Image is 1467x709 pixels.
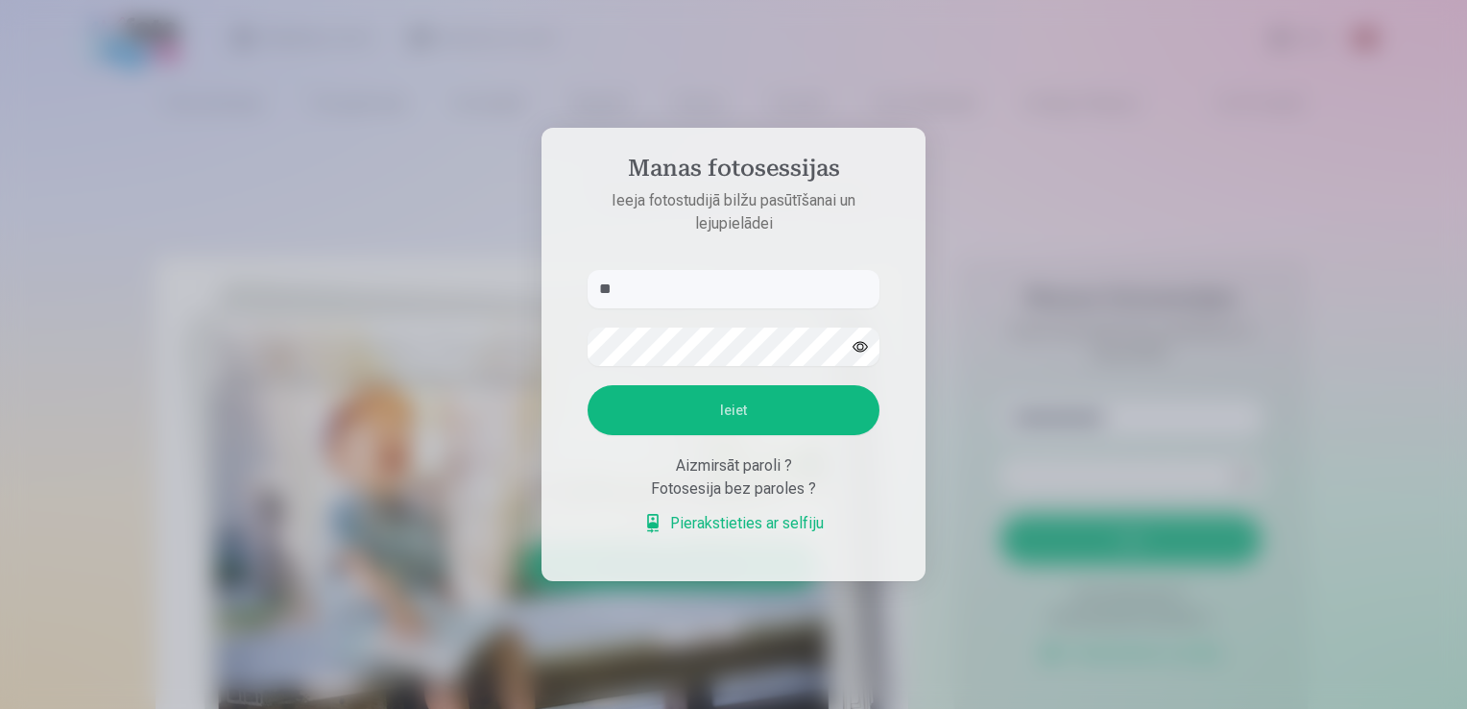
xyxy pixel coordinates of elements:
div: Fotosesija bez paroles ? [588,477,879,501]
a: Pierakstieties ar selfiju [643,512,824,535]
h4: Manas fotosessijas [568,155,899,189]
button: Ieiet [588,385,879,435]
div: Aizmirsāt paroli ? [588,454,879,477]
p: Ieeja fotostudijā bilžu pasūtīšanai un lejupielādei [568,189,899,235]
